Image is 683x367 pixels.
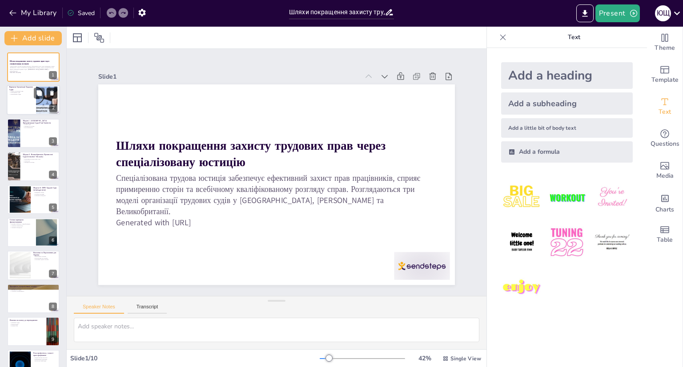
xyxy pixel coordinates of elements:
[4,31,62,45] button: Add slide
[10,325,44,327] p: Правова база
[546,222,587,263] img: 5.jpeg
[7,52,60,82] div: 1
[128,304,167,314] button: Transcript
[501,141,633,163] div: Add a formula
[74,304,124,314] button: Speaker Notes
[10,319,44,322] p: Виклики на шляху до впровадження
[23,159,57,160] p: Юрисдикція промислових судів
[49,270,57,278] div: 7
[647,123,683,155] div: Get real-time input from your audience
[33,257,57,259] p: Перспективи для України
[9,92,33,94] p: Юрисдикція судів
[110,131,394,301] p: Generated with [URL]
[49,303,57,311] div: 8
[33,193,57,195] p: Система інстанцій
[657,235,673,245] span: Table
[33,358,57,360] p: Інформаційна підтримка
[651,75,679,85] span: Template
[10,290,57,292] p: Соціальна справедливість
[7,218,60,247] div: 6
[546,177,587,218] img: 2.jpeg
[647,91,683,123] div: Add text boxes
[450,355,481,362] span: Single View
[33,259,57,261] p: Автономія судової системи
[501,222,542,263] img: 4.jpeg
[33,360,57,362] p: Доступ до правосуддя
[9,90,33,92] p: Моделі організації судів
[49,236,57,244] div: 6
[10,72,57,74] p: Generated with [URL]
[10,285,57,287] p: Важливість спеціалізованої юстиції
[10,60,49,65] strong: Шляхи покращення захисту трудових прав через спеціалізовану юстицію
[23,162,57,164] p: Процедура розгляду
[7,185,60,214] div: 5
[501,62,633,89] div: Add a heading
[10,289,57,291] p: Експертність суддів
[414,354,435,363] div: 42 %
[115,93,415,291] p: Спеціалізована трудова юстиція забезпечує ефективний захист прав працівників, сприяє примиренню с...
[33,187,57,191] p: Модель III. ФРН: Трудові Суди (Arbeitsgerichte)
[595,4,640,22] button: Present
[501,267,542,308] img: 7.jpeg
[651,139,679,149] span: Questions
[656,171,674,181] span: Media
[655,5,671,21] div: Ю Щ
[34,88,44,99] button: Duplicate Slide
[33,191,57,193] p: Юридична основа
[10,225,33,227] p: Сприяння примиренню
[70,354,320,363] div: Slide 1 / 10
[501,118,633,138] div: Add a little bit of body text
[655,43,675,53] span: Theme
[510,27,638,48] p: Text
[289,6,385,19] input: Insert title
[7,152,60,181] div: 4
[49,203,57,211] div: 5
[10,223,33,225] p: Принцип трибічного співробітництва
[138,62,388,211] strong: Шляхи покращення захисту трудових прав через спеціалізовану юстицію
[49,137,57,145] div: 3
[7,6,60,20] button: My Library
[23,125,57,127] p: Процедура розгляду
[647,219,683,251] div: Add a table
[659,107,671,117] span: Text
[70,31,84,45] div: Layout
[23,124,57,125] p: Історія судів
[10,219,33,223] p: Спільні принципи функціонування
[33,351,57,356] p: Роль профспілок у захисті прав працівників
[576,4,594,22] button: Export to PowerPoint
[23,127,57,129] p: Роль профспілок
[49,171,57,179] div: 4
[655,4,671,22] button: Ю Щ
[47,88,57,99] button: Delete Slide
[10,323,44,325] p: Фінансування
[10,322,44,323] p: Навчання суддів
[7,284,60,313] div: 8
[501,92,633,115] div: Add a subheading
[23,153,57,158] p: Модель II. Великобританія: Промислові Суди (Industrial Tribunals)
[591,177,633,218] img: 3.jpeg
[647,155,683,187] div: Add images, graphics, shapes or video
[7,119,60,148] div: 3
[591,222,633,263] img: 6.jpeg
[49,335,57,343] div: 9
[10,227,33,228] p: Спрощена процедура
[33,256,57,258] p: Ефективність системи
[23,120,57,124] p: Модель I. [GEOGRAPHIC_DATA]: Прюдомінальні Суди (Prud’hommes)
[9,94,33,96] p: Призначення суддів
[10,65,57,72] p: Спеціалізована трудова юстиція забезпечує ефективний захист прав працівників, сприяє примиренню с...
[33,251,57,256] p: Висновки та Перспективи для України
[647,187,683,219] div: Add charts and graphs
[7,85,60,116] div: 2
[655,205,674,215] span: Charts
[67,9,95,17] div: Saved
[7,251,60,280] div: 7
[23,160,57,162] p: Склад суду
[7,317,60,346] div: 9
[33,195,57,196] p: Спрощена процедура
[9,86,33,91] p: Варіанти Організації Трудових Судів
[647,27,683,59] div: Change the overall theme
[501,177,542,218] img: 1.jpeg
[647,59,683,91] div: Add ready made slides
[49,71,57,79] div: 1
[94,32,104,43] span: Position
